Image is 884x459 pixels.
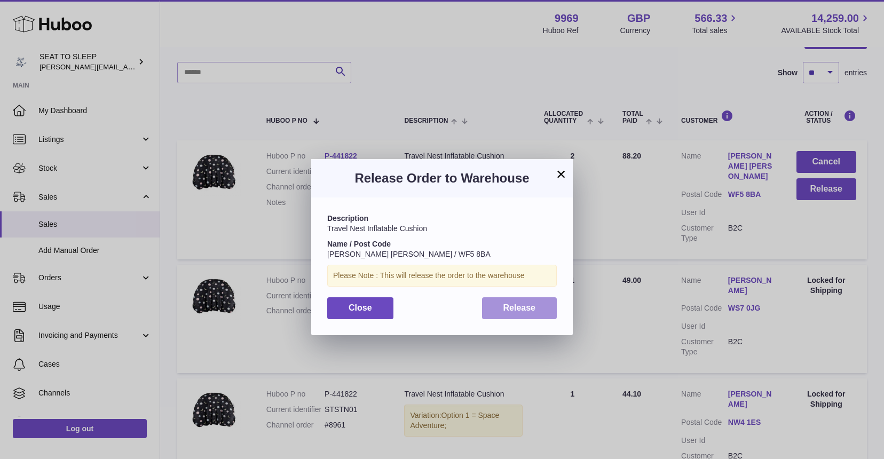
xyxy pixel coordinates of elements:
[327,170,557,187] h3: Release Order to Warehouse
[482,297,557,319] button: Release
[327,224,427,233] span: Travel Nest Inflatable Cushion
[327,240,391,248] strong: Name / Post Code
[327,297,393,319] button: Close
[503,303,536,312] span: Release
[349,303,372,312] span: Close
[327,214,368,223] strong: Description
[327,265,557,287] div: Please Note : This will release the order to the warehouse
[555,168,567,180] button: ×
[327,250,491,258] span: [PERSON_NAME] [PERSON_NAME] / WF5 8BA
